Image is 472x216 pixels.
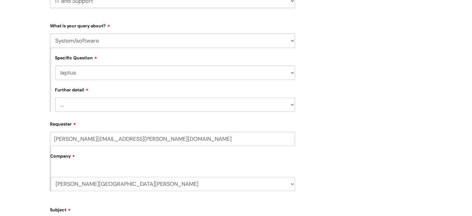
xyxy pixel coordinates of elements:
label: Subject [50,205,295,213]
label: Further detail [55,86,88,93]
label: What is your query about? [50,21,295,29]
input: Email [50,132,295,146]
label: Company [50,151,295,165]
label: Requester [50,119,295,127]
label: Specific Question [55,54,97,61]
